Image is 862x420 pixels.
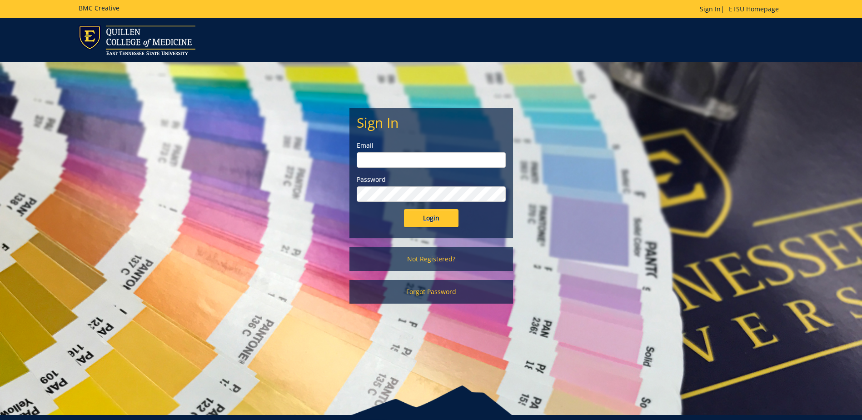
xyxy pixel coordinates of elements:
[724,5,783,13] a: ETSU Homepage
[349,247,513,271] a: Not Registered?
[349,280,513,304] a: Forgot Password
[700,5,783,14] p: |
[357,115,506,130] h2: Sign In
[700,5,721,13] a: Sign In
[79,25,195,55] img: ETSU logo
[404,209,458,227] input: Login
[79,5,120,11] h5: BMC Creative
[357,141,506,150] label: Email
[357,175,506,184] label: Password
